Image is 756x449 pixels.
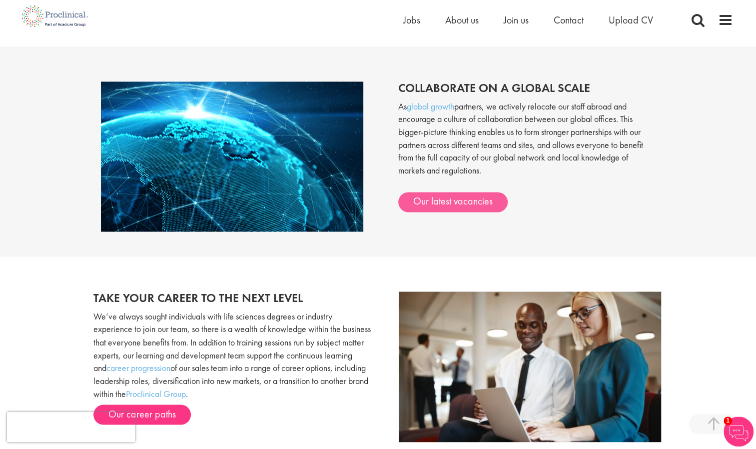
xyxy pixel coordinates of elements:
[445,13,479,26] a: About us
[398,81,656,94] h2: Collaborate on a global scale
[398,192,508,212] a: Our latest vacancies
[106,361,170,373] a: career progression
[504,13,529,26] a: Join us
[407,100,454,112] a: global growth
[7,412,135,442] iframe: reCAPTCHA
[724,416,754,446] img: Chatbot
[403,13,420,26] a: Jobs
[93,310,371,400] p: We’ve always sought individuals with life sciences degrees or industry experience to join our tea...
[398,100,656,187] p: As partners, we actively relocate our staff abroad and encourage a culture of collaboration betwe...
[609,13,653,26] a: Upload CV
[554,13,584,26] a: Contact
[126,387,186,399] a: Proclinical Group
[724,416,732,425] span: 1
[93,291,371,304] h2: Take your career to the next level
[93,404,191,424] a: Our career paths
